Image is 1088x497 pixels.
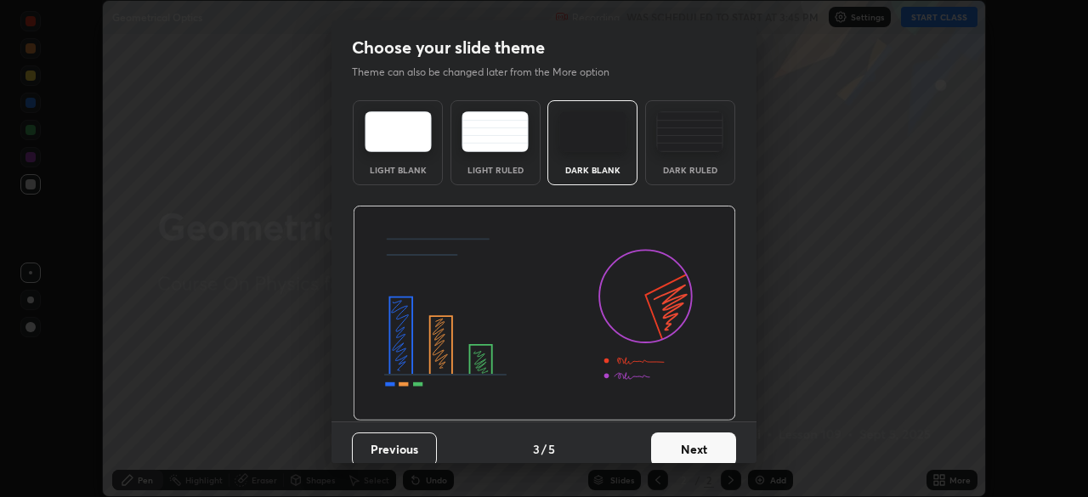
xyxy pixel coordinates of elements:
h2: Choose your slide theme [352,37,545,59]
img: darkThemeBanner.d06ce4a2.svg [353,206,736,421]
img: darkRuledTheme.de295e13.svg [656,111,723,152]
div: Dark Blank [558,166,626,174]
img: darkTheme.f0cc69e5.svg [559,111,626,152]
div: Dark Ruled [656,166,724,174]
img: lightRuledTheme.5fabf969.svg [462,111,529,152]
div: Light Ruled [462,166,530,174]
button: Next [651,432,736,466]
h4: 5 [548,440,555,458]
button: Previous [352,432,437,466]
p: Theme can also be changed later from the More option [352,65,627,80]
h4: 3 [533,440,540,458]
div: Light Blank [364,166,432,174]
img: lightTheme.e5ed3b09.svg [365,111,432,152]
h4: / [541,440,547,458]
